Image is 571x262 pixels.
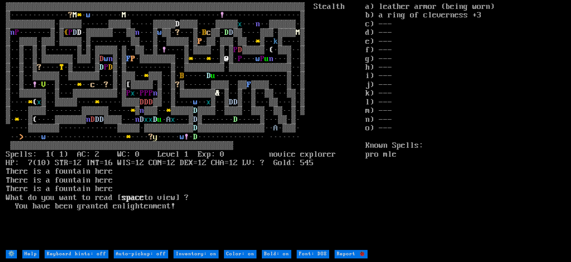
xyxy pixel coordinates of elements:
[77,28,82,37] font: D
[73,28,77,37] font: D
[108,54,113,63] font: n
[193,106,198,115] font: D
[207,98,211,107] font: x
[193,124,198,133] font: D
[99,63,104,72] font: D
[215,89,220,98] font: &
[91,115,95,124] font: D
[144,115,149,124] font: x
[297,250,329,258] input: Font: DOS
[126,89,131,98] font: P
[37,63,41,72] font: ?
[238,54,242,63] font: P
[99,115,104,124] font: D
[114,250,168,258] input: Auto-pickup: off
[193,115,198,124] font: D
[45,250,108,258] input: Keyboard hints: off
[149,89,153,98] font: P
[229,28,233,37] font: D
[260,54,265,63] font: P
[41,133,46,141] font: w
[233,98,238,107] font: D
[19,133,24,141] font: >
[273,37,278,46] font: k
[131,89,135,98] font: x
[126,80,131,89] font: [
[15,28,19,37] font: P
[296,28,300,37] font: M
[162,46,166,54] font: !
[104,80,108,89] font: ?
[202,28,207,37] font: B
[193,98,198,107] font: w
[99,54,104,63] font: D
[198,37,202,46] font: P
[135,28,140,37] font: n
[126,54,131,63] font: F
[140,89,144,98] font: P
[184,133,189,141] font: !
[238,20,242,29] font: x
[269,46,273,54] font: (
[131,54,135,63] font: P
[149,98,153,107] font: D
[157,115,162,124] font: u
[68,11,73,20] font: ?
[41,80,46,89] font: V
[224,54,229,63] font: @
[6,3,365,249] larn: ▒▒▒▒▒▒▒▒▒▒▒▒▒▒▒▒▒▒▒▒▒▒▒▒▒▒▒▒▒▒▒▒▒▒▒▒▒▒▒▒▒▒▒▒▒▒▒▒▒▒▒▒▒▒▒▒▒▒▒▒▒▒▒▒▒▒▒ Stealth ▒············· · ····...
[95,115,99,124] font: D
[64,28,68,37] font: {
[140,115,144,124] font: D
[144,98,149,107] font: D
[220,11,224,20] font: !
[157,28,162,37] font: w
[33,80,37,89] font: !
[335,250,368,258] input: Report 🐞
[73,11,77,20] font: M
[171,115,175,124] font: x
[104,63,108,72] font: P
[211,71,215,80] font: u
[273,124,278,133] font: A
[265,54,269,63] font: u
[122,11,126,20] font: M
[68,28,73,37] font: P
[149,133,153,141] font: ?
[224,250,257,258] input: Color: on
[256,54,260,63] font: w
[269,54,273,63] font: n
[262,250,291,258] input: Bold: on
[175,28,180,37] font: ?
[247,80,251,89] font: F
[193,133,198,141] font: D
[180,71,184,80] font: B
[33,98,37,107] font: (
[135,115,140,124] font: n
[174,250,219,258] input: Inventory: on
[149,115,153,124] font: x
[33,115,37,124] font: (
[229,98,233,107] font: D
[22,250,39,258] input: Help
[153,133,157,141] font: y
[153,115,157,124] font: D
[365,3,565,249] stats: a) leather armor (being worn) b) a ring of cleverness +3 c) --- d) --- e) --- f) --- g) --- h) --...
[37,98,41,107] font: x
[59,63,64,72] font: T
[6,250,17,258] input: ⚙️
[256,20,260,29] font: n
[175,20,180,29] font: D
[144,89,149,98] font: P
[166,115,171,124] font: A
[122,193,144,202] b: space
[180,133,184,141] font: w
[175,80,180,89] font: ?
[224,28,229,37] font: D
[238,46,242,54] font: D
[140,98,144,107] font: D
[108,63,113,72] font: D
[86,11,91,20] font: w
[91,80,95,89] font: c
[207,71,211,80] font: D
